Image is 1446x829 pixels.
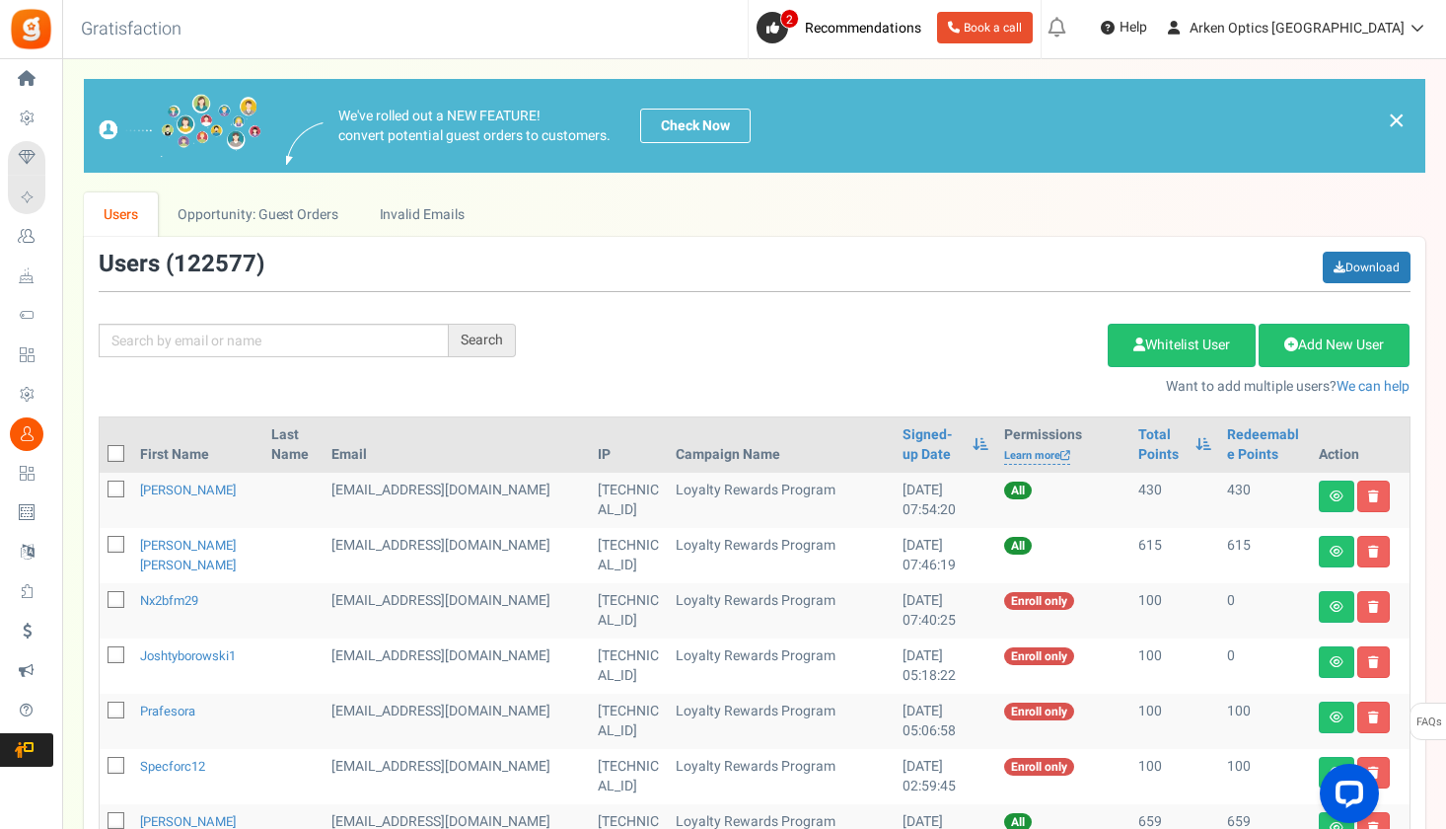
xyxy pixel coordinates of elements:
[668,583,895,639] td: Loyalty Rewards Program
[99,324,449,357] input: Search by email or name
[140,646,236,665] a: joshtyborowski1
[668,417,895,473] th: Campaign Name
[324,583,591,639] td: General
[1330,490,1343,502] i: View details
[1130,583,1219,639] td: 100
[1130,473,1219,528] td: 430
[1130,528,1219,583] td: 615
[324,694,591,749] td: General
[903,425,962,465] a: Signed-up Date
[324,749,591,804] td: General
[895,694,995,749] td: [DATE] 05:06:58
[805,18,921,38] span: Recommendations
[1004,482,1032,499] span: All
[1219,473,1311,528] td: 430
[359,192,484,237] a: Invalid Emails
[1368,490,1379,502] i: Delete user
[1190,18,1405,38] span: Arken Optics [GEOGRAPHIC_DATA]
[590,639,668,694] td: [TECHNICAL_ID]
[590,417,668,473] th: IP
[99,94,261,158] img: images
[590,473,668,528] td: [TECHNICAL_ID]
[324,417,591,473] th: Email
[1004,703,1074,720] span: Enroll only
[545,377,1410,397] p: Want to add multiple users?
[84,192,159,237] a: Users
[895,583,995,639] td: [DATE] 07:40:25
[1311,417,1410,473] th: Action
[590,749,668,804] td: [TECHNICAL_ID]
[174,247,256,281] span: 122577
[1259,324,1410,367] a: Add New User
[1330,712,1343,723] i: View details
[1219,528,1311,583] td: 615
[449,324,516,357] div: Search
[1004,647,1074,665] span: Enroll only
[324,528,591,583] td: [EMAIL_ADDRESS][DOMAIN_NAME]
[1323,252,1410,283] a: Download
[1330,601,1343,613] i: View details
[1130,639,1219,694] td: 100
[668,473,895,528] td: Loyalty Rewards Program
[1004,537,1032,555] span: All
[668,694,895,749] td: Loyalty Rewards Program
[668,749,895,804] td: Loyalty Rewards Program
[895,749,995,804] td: [DATE] 02:59:45
[1004,448,1070,465] a: Learn more
[668,528,895,583] td: Loyalty Rewards Program
[1219,694,1311,749] td: 100
[263,417,324,473] th: Last Name
[1388,109,1406,132] a: ×
[895,473,995,528] td: [DATE] 07:54:20
[1368,712,1379,723] i: Delete user
[338,107,611,146] p: We've rolled out a NEW FEATURE! convert potential guest orders to customers.
[640,109,751,143] a: Check Now
[1330,546,1343,558] i: View details
[1093,12,1155,43] a: Help
[1115,18,1147,38] span: Help
[1130,749,1219,804] td: 100
[9,7,53,51] img: Gratisfaction
[286,122,324,165] img: images
[937,12,1033,43] a: Book a call
[1219,749,1311,804] td: 100
[1415,704,1442,741] span: FAQs
[668,639,895,694] td: Loyalty Rewards Program
[140,591,198,610] a: nx2bfm29
[140,757,205,776] a: specforc12
[895,528,995,583] td: [DATE] 07:46:19
[1330,656,1343,668] i: View details
[99,252,264,277] h3: Users ( )
[895,639,995,694] td: [DATE] 05:18:22
[140,481,236,499] a: [PERSON_NAME]
[59,10,203,49] h3: Gratisfaction
[140,536,236,574] a: [PERSON_NAME] [PERSON_NAME]
[1227,425,1303,465] a: Redeemable Points
[780,9,799,29] span: 2
[1219,639,1311,694] td: 0
[324,473,591,528] td: [EMAIL_ADDRESS][DOMAIN_NAME]
[590,694,668,749] td: [TECHNICAL_ID]
[590,528,668,583] td: [TECHNICAL_ID]
[1337,376,1410,397] a: We can help
[1138,425,1186,465] a: Total Points
[132,417,264,473] th: First Name
[140,702,195,720] a: prafesora
[1108,324,1256,367] a: Whitelist User
[757,12,929,43] a: 2 Recommendations
[996,417,1130,473] th: Permissions
[1004,592,1074,610] span: Enroll only
[1368,656,1379,668] i: Delete user
[1219,583,1311,639] td: 0
[590,583,668,639] td: [TECHNICAL_ID]
[1004,758,1074,776] span: Enroll only
[1130,694,1219,749] td: 100
[324,639,591,694] td: General
[1368,546,1379,558] i: Delete user
[158,192,358,237] a: Opportunity: Guest Orders
[1368,601,1379,613] i: Delete user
